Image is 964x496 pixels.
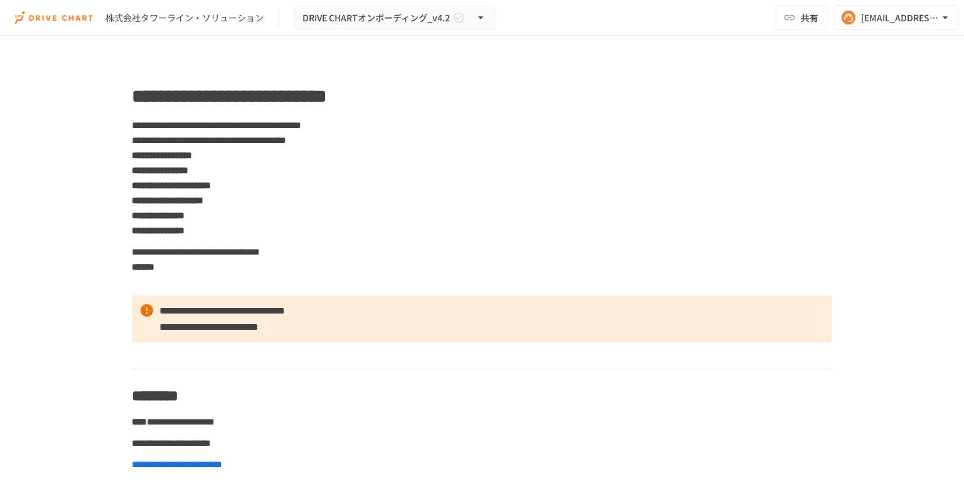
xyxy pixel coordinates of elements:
span: DRIVE CHARTオンボーディング_v4.2 [303,10,450,26]
span: 共有 [801,11,818,24]
div: 株式会社タワーライン・ソリューション [105,11,264,24]
button: DRIVE CHARTオンボーディング_v4.2 [294,6,495,30]
button: [EMAIL_ADDRESS][DOMAIN_NAME] [833,5,959,30]
img: i9VDDS9JuLRLX3JIUyK59LcYp6Y9cayLPHs4hOxMB9W [15,8,95,28]
button: 共有 [776,5,828,30]
div: [EMAIL_ADDRESS][DOMAIN_NAME] [861,10,939,26]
